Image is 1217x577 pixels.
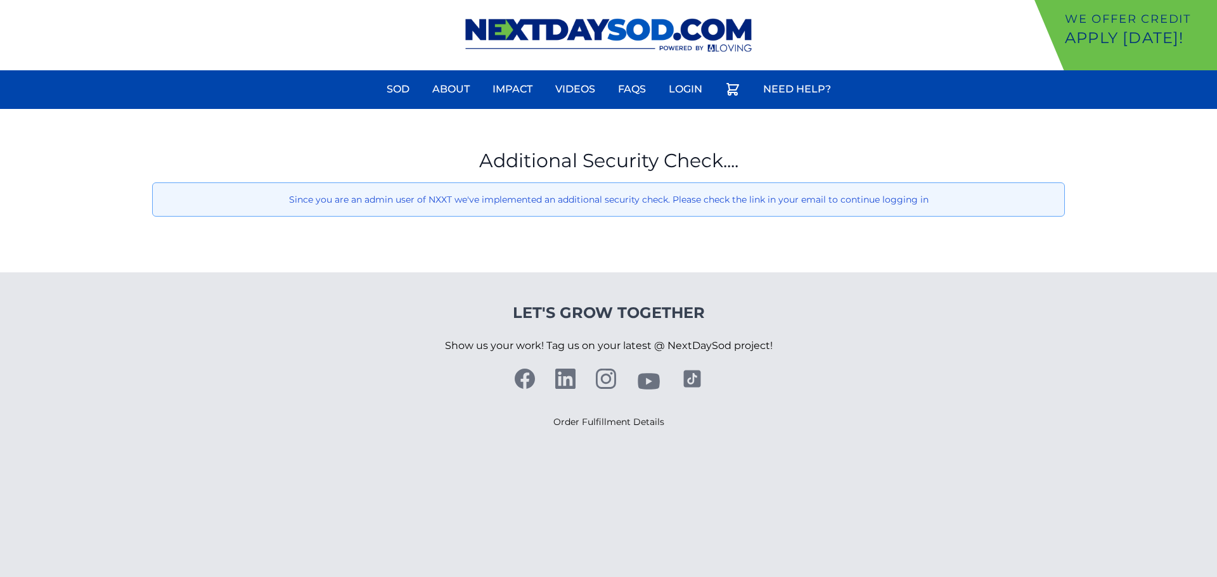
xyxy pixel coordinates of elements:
h1: Additional Security Check.... [152,149,1065,172]
p: We offer Credit [1065,10,1212,28]
h4: Let's Grow Together [445,303,773,323]
p: Apply [DATE]! [1065,28,1212,48]
a: FAQs [610,74,654,105]
p: Show us your work! Tag us on your latest @ NextDaySod project! [445,323,773,369]
a: Impact [485,74,540,105]
a: Login [661,74,710,105]
a: About [425,74,477,105]
a: Videos [548,74,603,105]
a: Sod [379,74,417,105]
a: Need Help? [756,74,839,105]
p: Since you are an admin user of NXXT we've implemented an additional security check. Please check ... [163,193,1054,206]
a: Order Fulfillment Details [553,416,664,428]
